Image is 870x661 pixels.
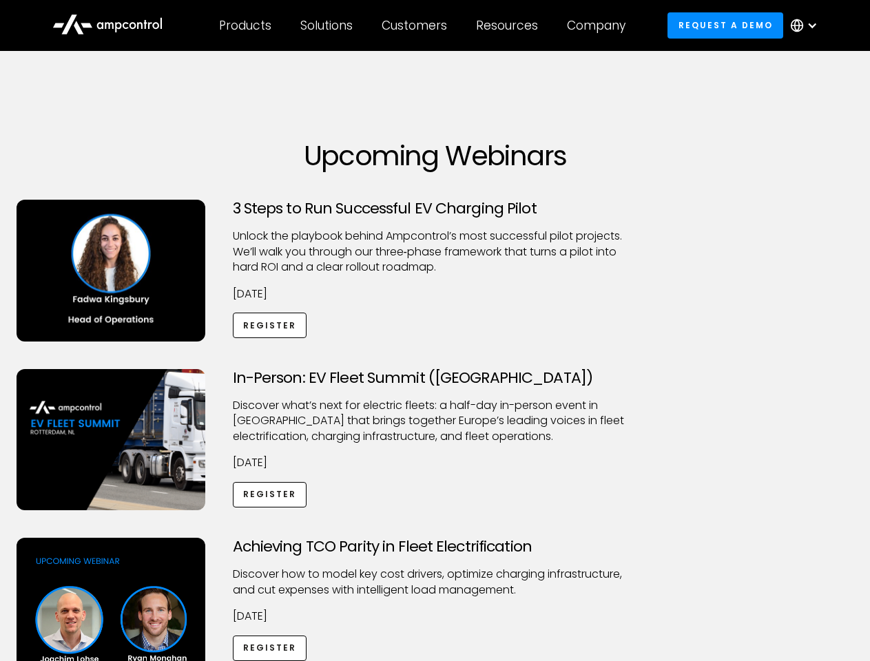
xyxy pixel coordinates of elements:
div: Resources [476,18,538,33]
div: Solutions [300,18,353,33]
p: Discover how to model key cost drivers, optimize charging infrastructure, and cut expenses with i... [233,567,638,598]
h3: 3 Steps to Run Successful EV Charging Pilot [233,200,638,218]
p: [DATE] [233,609,638,624]
h3: Achieving TCO Parity in Fleet Electrification [233,538,638,556]
a: Request a demo [667,12,783,38]
div: Products [219,18,271,33]
p: [DATE] [233,455,638,470]
h3: In-Person: EV Fleet Summit ([GEOGRAPHIC_DATA]) [233,369,638,387]
p: [DATE] [233,286,638,302]
p: Unlock the playbook behind Ampcontrol’s most successful pilot projects. We’ll walk you through ou... [233,229,638,275]
h1: Upcoming Webinars [17,139,854,172]
div: Company [567,18,625,33]
div: Customers [382,18,447,33]
a: Register [233,313,307,338]
a: Register [233,636,307,661]
a: Register [233,482,307,507]
p: ​Discover what’s next for electric fleets: a half-day in-person event in [GEOGRAPHIC_DATA] that b... [233,398,638,444]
